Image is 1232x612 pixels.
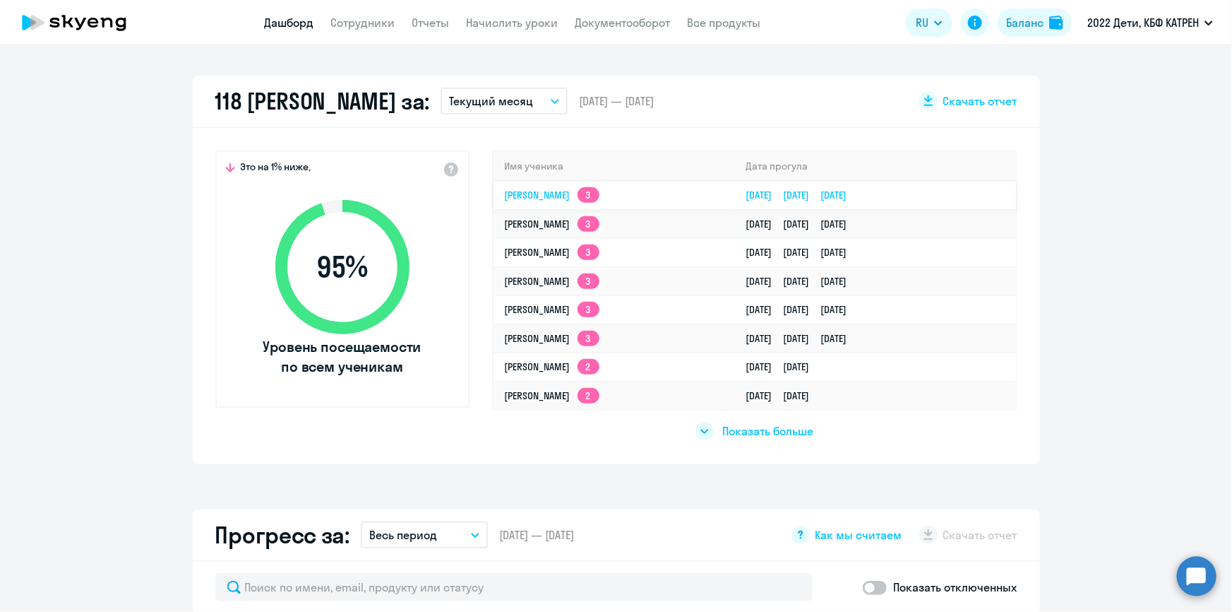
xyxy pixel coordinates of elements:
button: 2022 Дети, КБФ КАТРЕН [1080,6,1220,40]
p: Текущий месяц [449,93,533,110]
span: Показать больше [722,423,813,439]
app-skyeng-badge: 2 [578,388,599,404]
a: [PERSON_NAME]3 [505,332,599,345]
th: Имя ученика [494,152,735,181]
a: Все продукты [688,16,761,30]
span: Это на 1% ниже, [241,160,311,177]
a: [DATE][DATE][DATE] [746,332,858,345]
app-skyeng-badge: 2 [578,359,599,375]
a: [PERSON_NAME]2 [505,389,599,402]
a: [PERSON_NAME]3 [505,189,599,201]
span: [DATE] — [DATE] [579,93,654,109]
a: Сотрудники [331,16,395,30]
app-skyeng-badge: 3 [578,245,599,260]
app-skyeng-badge: 3 [578,273,599,289]
p: 2022 Дети, КБФ КАТРЕН [1087,14,1199,31]
h2: Прогресс за: [215,521,349,549]
a: [DATE][DATE] [746,360,820,373]
h2: 118 [PERSON_NAME] за: [215,87,430,115]
a: [DATE][DATE] [746,389,820,402]
input: Поиск по имени, email, продукту или статусу [215,573,813,601]
a: [PERSON_NAME]3 [505,246,599,259]
button: Весь период [361,522,488,548]
span: Скачать отчет [943,93,1017,109]
span: [DATE] — [DATE] [499,527,574,543]
app-skyeng-badge: 3 [578,216,599,232]
a: Документооборот [575,16,671,30]
a: [PERSON_NAME]3 [505,218,599,230]
button: Балансbalance [998,8,1072,37]
a: [DATE][DATE][DATE] [746,189,858,201]
a: [DATE][DATE][DATE] [746,303,858,316]
app-skyeng-badge: 3 [578,302,599,317]
a: [DATE][DATE][DATE] [746,218,858,230]
a: Начислить уроки [467,16,558,30]
span: RU [916,14,928,31]
th: Дата прогула [734,152,1015,181]
p: Показать отключенных [894,579,1017,596]
app-skyeng-badge: 3 [578,187,599,203]
a: [PERSON_NAME]3 [505,303,599,316]
button: RU [906,8,952,37]
a: [DATE][DATE][DATE] [746,275,858,288]
a: [PERSON_NAME]2 [505,360,599,373]
div: Баланс [1006,14,1043,31]
span: Уровень посещаемости по всем ученикам [261,337,424,377]
a: Отчеты [412,16,450,30]
img: balance [1049,16,1063,30]
a: [DATE][DATE][DATE] [746,246,858,259]
app-skyeng-badge: 3 [578,331,599,346]
a: Дашборд [265,16,314,30]
p: Весь период [369,526,437,543]
span: 95 % [261,250,424,284]
button: Текущий месяц [441,88,568,114]
a: [PERSON_NAME]3 [505,275,599,288]
span: Как мы считаем [815,527,902,543]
